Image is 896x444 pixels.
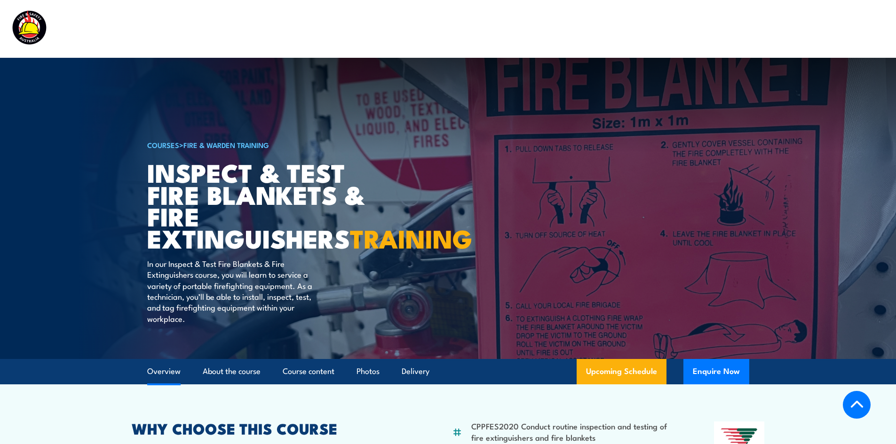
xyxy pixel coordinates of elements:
h2: WHY CHOOSE THIS COURSE [132,421,406,435]
a: About Us [651,16,686,41]
h1: Inspect & Test Fire Blankets & Fire Extinguishers [147,161,380,249]
a: Upcoming Schedule [577,359,666,384]
a: Fire & Warden Training [183,140,269,150]
h6: > [147,139,380,150]
li: CPPFES2020 Conduct routine inspection and testing of fire extinguishers and fire blankets [471,421,668,443]
a: COURSES [147,140,179,150]
button: Enquire Now [683,359,749,384]
strong: TRAINING [350,218,472,257]
a: Overview [147,359,181,384]
a: Contact [822,16,852,41]
a: Delivery [402,359,429,384]
a: Course content [283,359,334,384]
a: Course Calendar [436,16,498,41]
a: Photos [357,359,380,384]
a: About the course [203,359,261,384]
a: Emergency Response Services [519,16,631,41]
a: Courses [385,16,415,41]
a: Learner Portal [748,16,801,41]
p: In our Inspect & Test Fire Blankets & Fire Extinguishers course, you will learn to service a vari... [147,258,319,324]
a: News [707,16,728,41]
